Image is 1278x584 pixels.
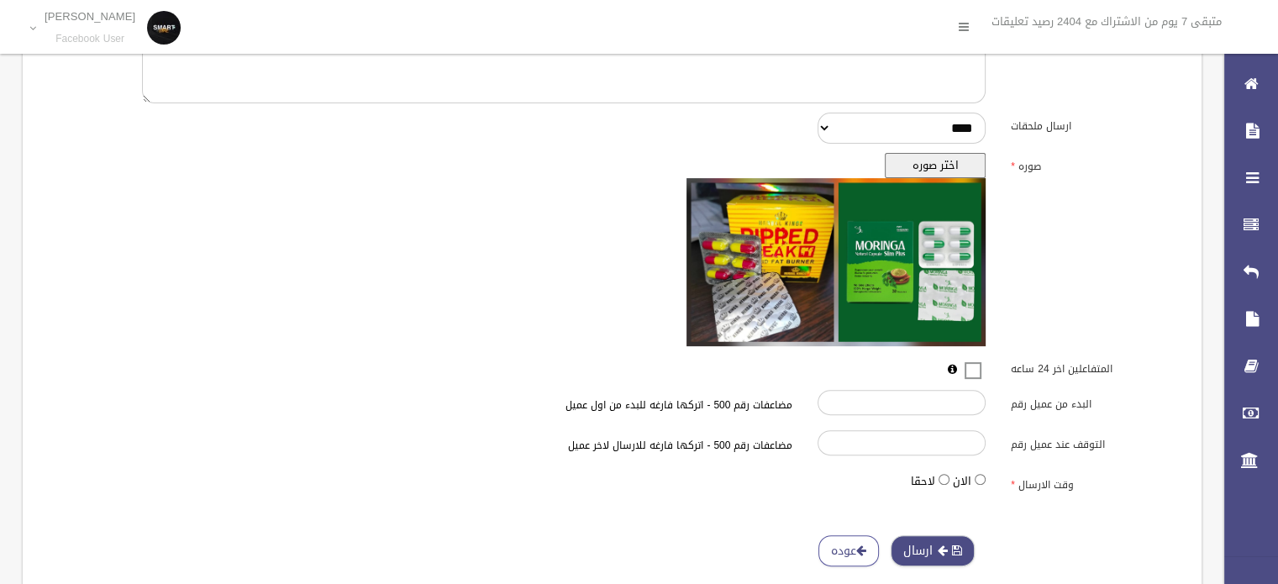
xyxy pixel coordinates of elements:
[686,178,986,346] img: معاينه الصوره
[45,33,135,45] small: Facebook User
[998,355,1191,379] label: المتفاعلين اخر 24 ساعه
[998,390,1191,413] label: البدء من عميل رقم
[45,10,135,23] p: [PERSON_NAME]
[885,153,986,178] button: اختر صوره
[818,535,879,566] a: عوده
[998,113,1191,136] label: ارسال ملحقات
[998,153,1191,176] label: صوره
[891,535,975,566] button: ارسال
[953,471,971,492] label: الان
[335,440,793,451] h6: مضاعفات رقم 500 - اتركها فارغه للارسال لاخر عميل
[998,430,1191,454] label: التوقف عند عميل رقم
[911,471,935,492] label: لاحقا
[998,471,1191,494] label: وقت الارسال
[335,400,793,411] h6: مضاعفات رقم 500 - اتركها فارغه للبدء من اول عميل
